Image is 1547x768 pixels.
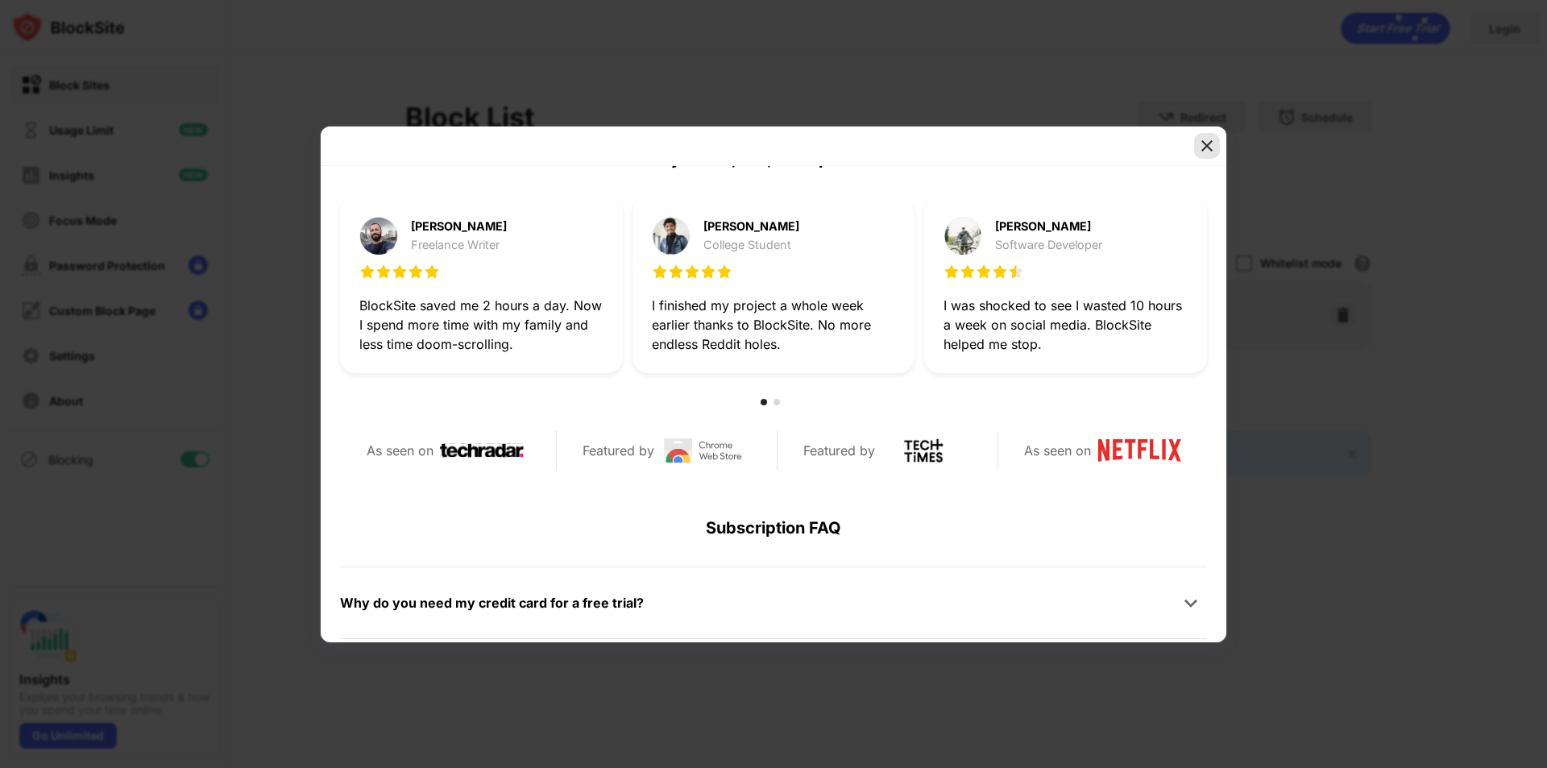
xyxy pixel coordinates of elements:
[881,438,965,463] img: tech-times
[944,296,1188,354] div: I was shocked to see I wasted 10 hours a week on social media. BlockSite helped me stop.
[668,264,684,280] img: star
[703,221,799,232] div: [PERSON_NAME]
[684,264,700,280] img: star
[992,264,1008,280] img: star
[995,239,1102,251] div: Software Developer
[411,239,507,251] div: Freelance Writer
[652,217,691,255] img: testimonial-purchase-2.jpg
[960,264,976,280] img: star
[1024,439,1091,463] div: As seen on
[700,264,716,280] img: star
[340,592,644,615] div: Why do you need my credit card for a free trial?
[424,264,440,280] img: star
[408,264,424,280] img: star
[652,296,896,354] div: I finished my project a whole week earlier thanks to BlockSite. No more endless Reddit holes.
[1008,264,1024,280] img: star
[359,296,603,354] div: BlockSite saved me 2 hours a day. Now I spend more time with my family and less time doom-scrolling.
[359,264,375,280] img: star
[976,264,992,280] img: star
[703,239,799,251] div: College Student
[392,264,408,280] img: star
[340,489,1207,567] div: Subscription FAQ
[440,438,524,463] img: techradar
[411,221,507,232] div: [PERSON_NAME]
[944,264,960,280] img: star
[359,217,398,255] img: testimonial-purchase-1.jpg
[803,439,875,463] div: Featured by
[661,438,744,463] img: chrome-web-store-logo
[716,264,732,280] img: star
[652,264,668,280] img: star
[995,221,1102,232] div: [PERSON_NAME]
[367,439,433,463] div: As seen on
[375,264,392,280] img: star
[583,439,654,463] div: Featured by
[1097,438,1181,463] img: netflix-logo
[944,217,982,255] img: testimonial-purchase-3.jpg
